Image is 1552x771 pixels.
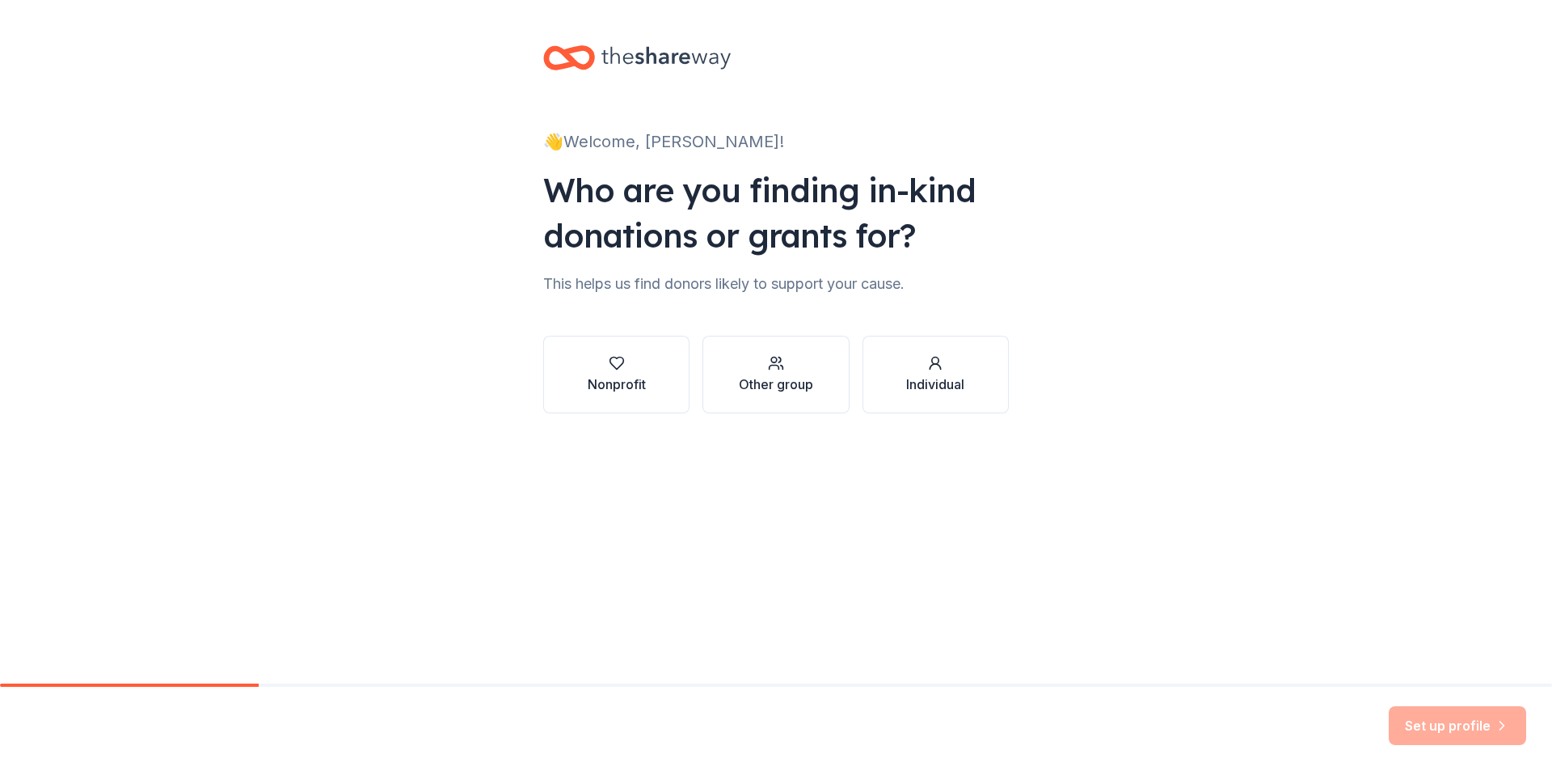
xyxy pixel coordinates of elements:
[543,336,690,413] button: Nonprofit
[702,336,849,413] button: Other group
[543,271,1009,297] div: This helps us find donors likely to support your cause.
[543,167,1009,258] div: Who are you finding in-kind donations or grants for?
[906,375,964,394] div: Individual
[543,129,1009,155] div: 👋 Welcome, [PERSON_NAME]!
[739,375,813,394] div: Other group
[862,336,1009,413] button: Individual
[588,375,646,394] div: Nonprofit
